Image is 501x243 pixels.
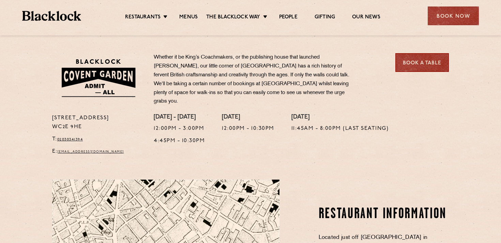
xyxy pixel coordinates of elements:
p: [STREET_ADDRESS] WC2E 9HE [52,114,144,132]
a: Restaurants [125,14,161,21]
a: People [279,14,298,21]
a: Menus [179,14,198,21]
h4: [DATE] [291,114,389,121]
a: Our News [352,14,380,21]
div: Book Now [428,6,479,25]
p: E: [52,147,144,156]
img: BL_Textured_Logo-footer-cropped.svg [22,11,81,21]
a: The Blacklock Way [206,14,260,21]
p: Whether it be King’s Coachmakers, or the publishing house that launched [PERSON_NAME], our little... [154,53,355,106]
a: 02030341394 [57,137,83,141]
h4: [DATE] - [DATE] [154,114,205,121]
h4: [DATE] [222,114,274,121]
a: Gifting [315,14,335,21]
h2: Restaurant information [319,206,449,223]
p: T: [52,135,144,144]
p: 11:45am - 8:00pm (Last Seating) [291,124,389,133]
a: [EMAIL_ADDRESS][DOMAIN_NAME] [58,150,124,153]
a: Book a Table [395,53,449,72]
p: 12:00pm - 10:30pm [222,124,274,133]
p: 4:45pm - 10:30pm [154,137,205,146]
img: BLA_1470_CoventGarden_Website_Solid.svg [52,53,144,103]
p: 12:00pm - 3:00pm [154,124,205,133]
